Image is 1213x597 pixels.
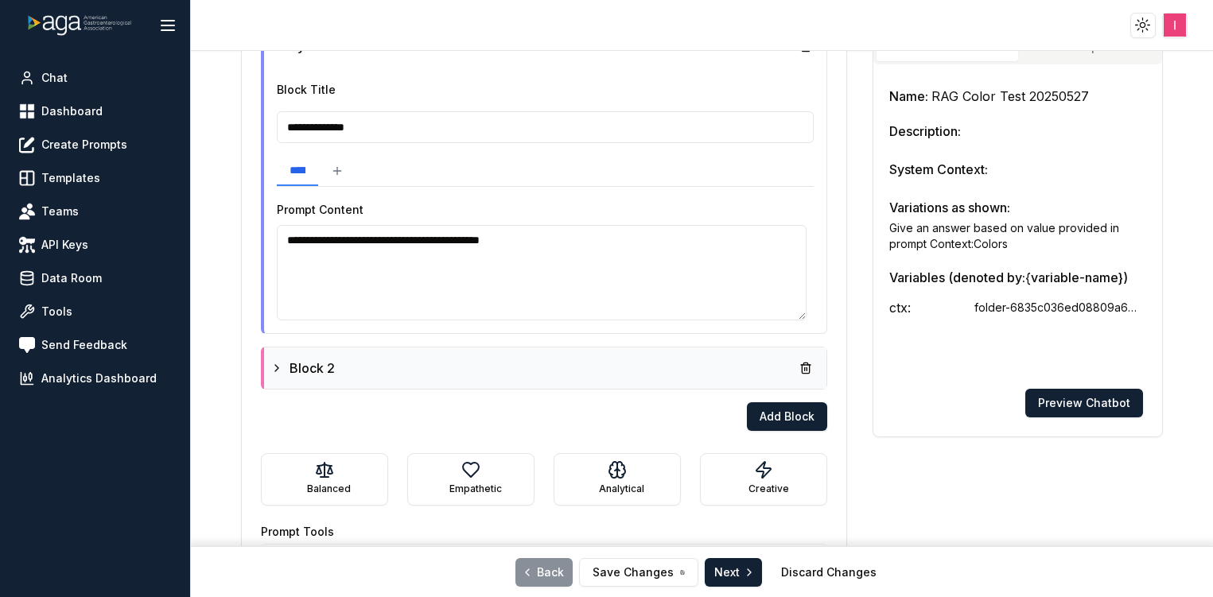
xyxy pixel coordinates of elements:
[13,231,177,259] a: API Keys
[747,402,827,431] button: Add Block
[407,453,535,506] button: Empathetic
[13,130,177,159] a: Create Prompts
[700,453,827,506] button: Creative
[290,359,335,378] span: Block 2
[41,204,79,219] span: Teams
[889,160,1146,179] h3: System Context:
[307,479,351,498] div: Balanced
[889,298,962,317] p: ctx :
[1025,389,1143,417] button: Preview Chatbot
[889,122,1146,141] h3: Description:
[889,87,1146,106] h3: Name:
[19,337,35,353] img: feedback
[41,70,68,86] span: Chat
[554,453,681,506] button: Analytical
[931,88,1089,104] span: RAG Color Test 20250527
[705,558,762,587] button: Next
[449,479,502,498] div: Empathetic
[13,331,177,359] a: Send Feedback
[13,164,177,192] a: Templates
[889,198,1146,217] h3: Variations as shown:
[13,64,177,92] a: Chat
[889,268,1146,287] h3: Variables (denoted by: {variable-name} )
[13,297,177,326] a: Tools
[13,264,177,293] a: Data Room
[41,237,88,253] span: API Keys
[599,479,644,498] div: Analytical
[41,170,100,186] span: Templates
[41,337,127,353] span: Send Feedback
[768,558,889,587] button: Discard Changes
[748,479,789,498] div: Creative
[41,370,157,386] span: Analytics Dashboard
[261,525,334,538] label: Prompt Tools
[277,203,364,216] label: Prompt Content
[968,293,1146,322] p: folder-6835c036ed08809a683ef098
[13,364,177,393] a: Analytics Dashboard
[579,558,698,587] button: Save Changes
[515,558,573,587] a: Back
[261,453,388,506] button: Balanced
[1164,14,1187,37] img: ACg8ocLcalYY8KTZ0qfGg_JirqB37-qlWKk654G7IdWEKZx1cb7MQQ=s96-c
[41,103,103,119] span: Dashboard
[781,564,877,580] a: Discard Changes
[13,197,177,226] a: Teams
[889,220,1146,252] p: Give an answer based on value provided in prompt Context:Colors
[277,83,336,96] label: Block Title
[41,304,72,320] span: Tools
[714,564,756,580] span: Next
[13,97,177,126] a: Dashboard
[41,270,102,286] span: Data Room
[41,137,127,153] span: Create Prompts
